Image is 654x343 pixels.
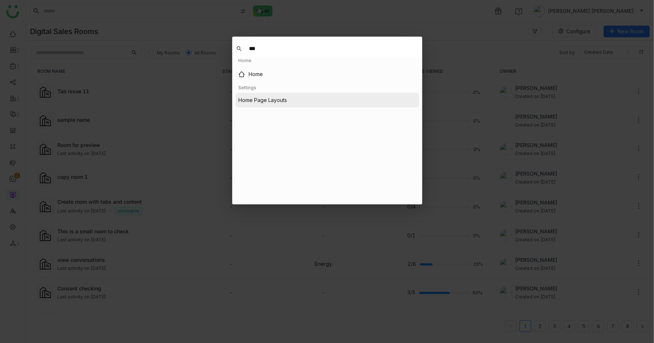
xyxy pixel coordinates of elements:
[238,96,287,104] a: Home Page Layouts
[238,57,252,64] div: Home
[249,70,263,78] a: Home
[238,84,256,91] div: Settings
[402,37,422,56] button: Close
